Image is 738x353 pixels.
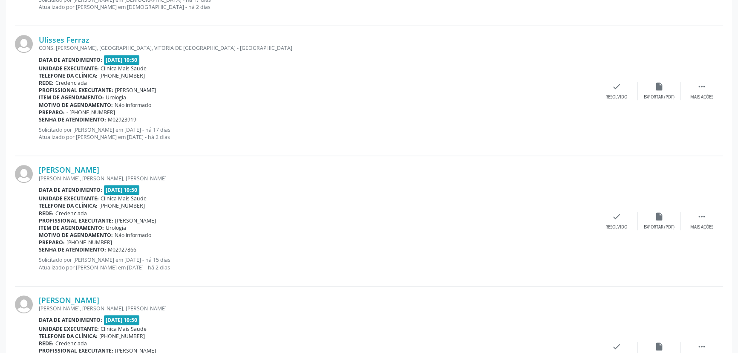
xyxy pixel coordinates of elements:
b: Data de atendimento: [39,316,102,324]
a: Ulisses Ferraz [39,35,89,44]
div: CONS. [PERSON_NAME], [GEOGRAPHIC_DATA], VITORIA DE [GEOGRAPHIC_DATA] - [GEOGRAPHIC_DATA] [39,44,595,52]
b: Item de agendamento: [39,94,104,101]
span: Credenciada [55,340,87,347]
div: Exportar (PDF) [644,94,675,100]
b: Item de agendamento: [39,224,104,231]
div: Mais ações [690,94,713,100]
b: Preparo: [39,109,65,116]
a: [PERSON_NAME] [39,295,99,305]
b: Senha de atendimento: [39,116,106,123]
span: [DATE] 10:50 [104,185,140,195]
span: Clinica Mais Saude [101,65,147,72]
img: img [15,165,33,183]
b: Rede: [39,210,54,217]
span: Urologia [106,94,126,101]
span: - [PHONE_NUMBER] [66,109,115,116]
span: M02923919 [108,116,136,123]
i: check [612,342,621,351]
span: Urologia [106,224,126,231]
div: [PERSON_NAME], [PERSON_NAME], [PERSON_NAME] [39,175,595,182]
b: Rede: [39,340,54,347]
b: Rede: [39,79,54,87]
img: img [15,35,33,53]
span: [PHONE_NUMBER] [99,202,145,209]
b: Unidade executante: [39,65,99,72]
b: Motivo de agendamento: [39,231,113,239]
i: check [612,212,621,221]
b: Profissional executante: [39,87,113,94]
b: Data de atendimento: [39,186,102,194]
b: Telefone da clínica: [39,333,98,340]
i:  [697,342,706,351]
i:  [697,212,706,221]
b: Unidade executante: [39,195,99,202]
b: Data de atendimento: [39,56,102,64]
span: Clinica Mais Saude [101,325,147,333]
b: Preparo: [39,239,65,246]
b: Senha de atendimento: [39,246,106,253]
span: [PERSON_NAME] [115,217,156,224]
span: Não informado [115,231,151,239]
span: [DATE] 10:50 [104,315,140,325]
div: Mais ações [690,224,713,230]
span: Clinica Mais Saude [101,195,147,202]
div: Resolvido [605,94,627,100]
i:  [697,82,706,91]
b: Profissional executante: [39,217,113,224]
span: [DATE] 10:50 [104,55,140,65]
p: Solicitado por [PERSON_NAME] em [DATE] - há 17 dias Atualizado por [PERSON_NAME] em [DATE] - há 2... [39,126,595,141]
span: Não informado [115,101,151,109]
i: insert_drive_file [654,342,664,351]
b: Telefone da clínica: [39,202,98,209]
i: insert_drive_file [654,212,664,221]
i: check [612,82,621,91]
span: [PHONE_NUMBER] [99,72,145,79]
span: [PHONE_NUMBER] [66,239,112,246]
div: Exportar (PDF) [644,224,675,230]
a: [PERSON_NAME] [39,165,99,174]
b: Motivo de agendamento: [39,101,113,109]
span: Credenciada [55,79,87,87]
span: Credenciada [55,210,87,217]
b: Unidade executante: [39,325,99,333]
i: insert_drive_file [654,82,664,91]
img: img [15,295,33,313]
span: [PHONE_NUMBER] [99,333,145,340]
b: Telefone da clínica: [39,72,98,79]
p: Solicitado por [PERSON_NAME] em [DATE] - há 15 dias Atualizado por [PERSON_NAME] em [DATE] - há 2... [39,256,595,271]
div: Resolvido [605,224,627,230]
span: M02927866 [108,246,136,253]
span: [PERSON_NAME] [115,87,156,94]
div: [PERSON_NAME], [PERSON_NAME], [PERSON_NAME] [39,305,595,312]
